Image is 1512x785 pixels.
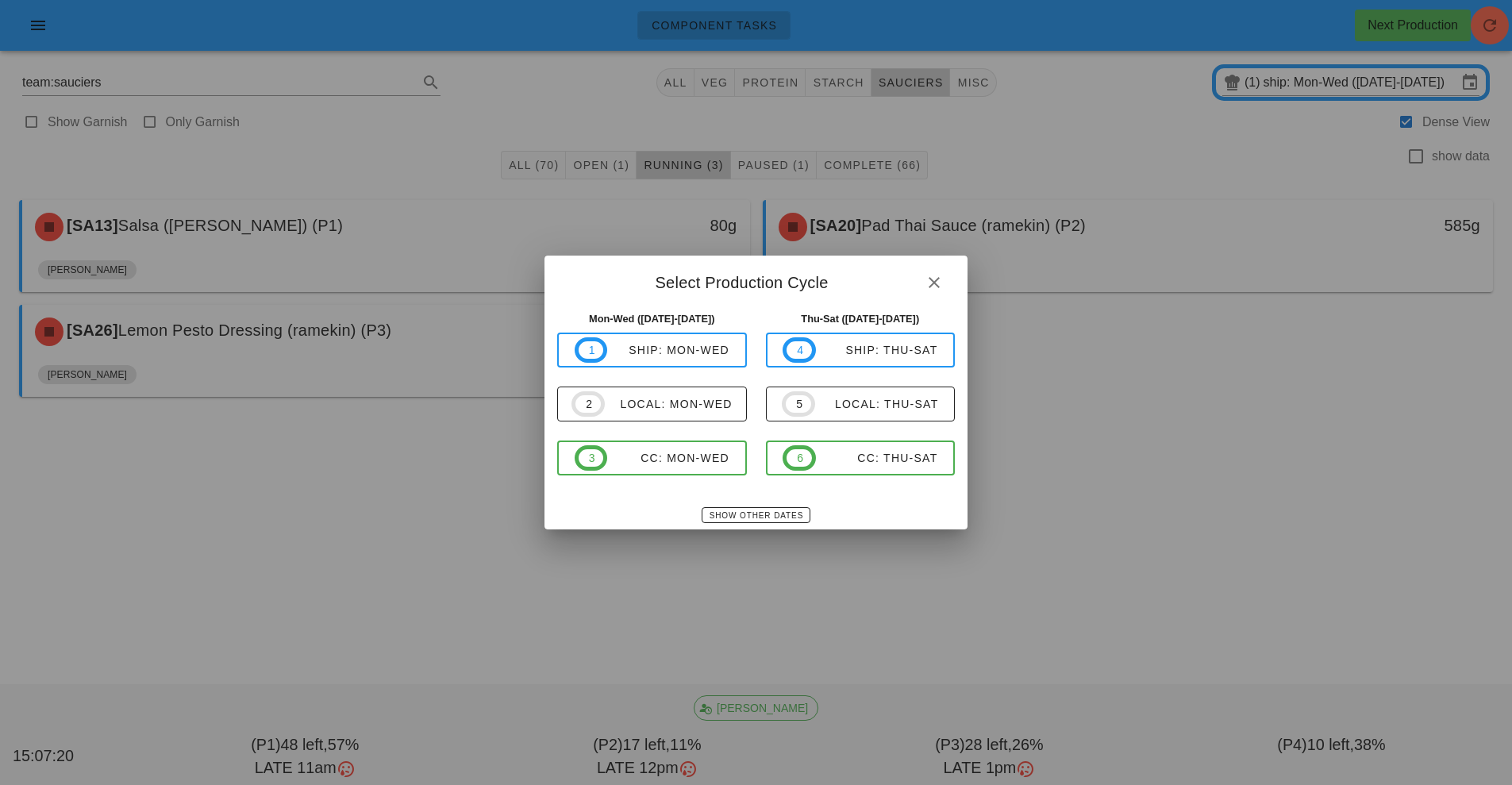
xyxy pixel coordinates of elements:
[766,333,956,367] button: 4ship: Thu-Sat
[702,507,810,523] button: Show Other Dates
[816,452,938,464] div: CC: Thu-Sat
[557,441,747,475] button: 3CC: Mon-Wed
[544,256,968,305] div: Select Production Cycle
[557,387,747,421] button: 2local: Mon-Wed
[766,441,956,475] button: 6CC: Thu-Sat
[557,333,747,367] button: 1ship: Mon-Wed
[795,395,802,413] span: 5
[801,313,919,325] strong: Thu-Sat ([DATE]-[DATE])
[796,341,802,359] span: 4
[796,449,802,467] span: 6
[588,449,594,467] span: 3
[709,511,803,520] span: Show Other Dates
[815,398,939,410] div: local: Thu-Sat
[605,398,733,410] div: local: Mon-Wed
[585,395,591,413] span: 2
[766,387,956,421] button: 5local: Thu-Sat
[607,344,729,356] div: ship: Mon-Wed
[588,341,594,359] span: 1
[607,452,729,464] div: CC: Mon-Wed
[816,344,938,356] div: ship: Thu-Sat
[589,313,715,325] strong: Mon-Wed ([DATE]-[DATE])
